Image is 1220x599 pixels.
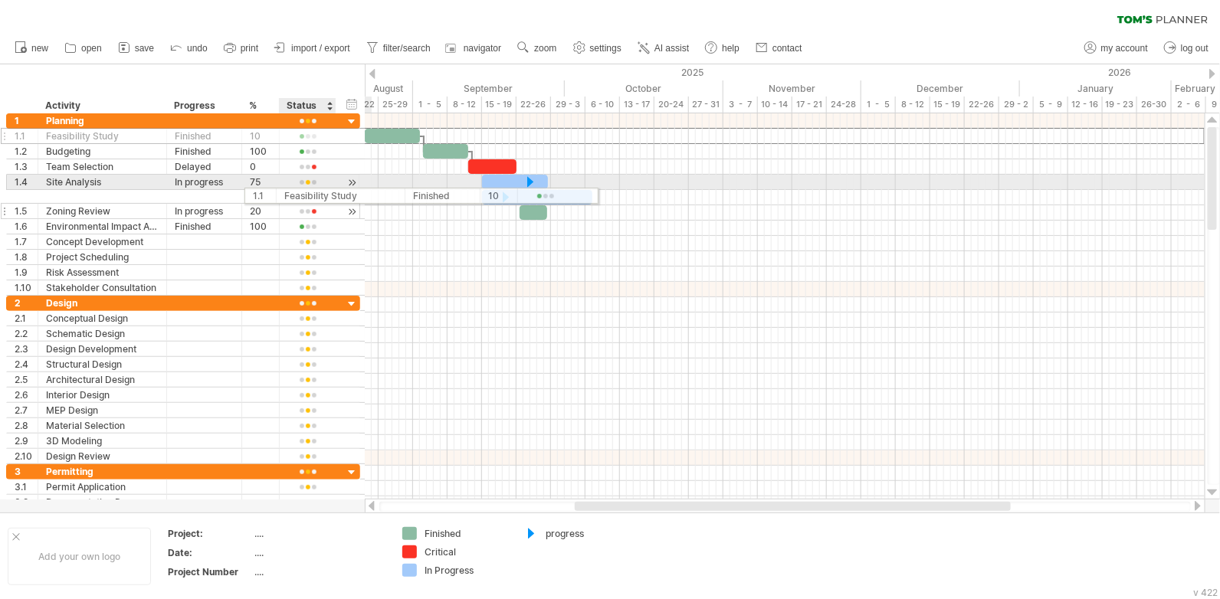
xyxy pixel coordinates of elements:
[513,38,561,58] a: zoom
[1172,97,1206,113] div: 2 - 6
[175,175,234,189] div: In progress
[1103,97,1137,113] div: 19 - 23
[654,43,689,54] span: AI assist
[15,449,38,463] div: 2.10
[1020,80,1172,97] div: January 2026
[551,97,585,113] div: 29 - 3
[413,97,448,113] div: 1 - 5
[287,98,327,113] div: Status
[362,38,435,58] a: filter/search
[250,204,271,218] div: 20
[250,219,271,234] div: 100
[15,403,38,417] div: 2.7
[425,564,508,577] div: In Progress
[175,204,234,218] div: In progress
[15,265,38,280] div: 1.9
[15,250,38,264] div: 1.8
[175,219,234,234] div: Finished
[827,97,861,113] div: 24-28
[250,144,271,159] div: 100
[15,388,38,402] div: 2.6
[15,418,38,433] div: 2.8
[250,175,271,189] div: 75
[15,296,38,310] div: 2
[46,464,159,479] div: Permitting
[255,546,384,559] div: ....
[1068,97,1103,113] div: 12 - 16
[723,97,758,113] div: 3 - 7
[31,43,48,54] span: new
[45,98,158,113] div: Activity
[175,159,234,174] div: Delayed
[175,144,234,159] div: Finished
[249,98,271,113] div: %
[291,43,350,54] span: import / export
[46,434,159,448] div: 3D Modeling
[81,43,102,54] span: open
[15,234,38,249] div: 1.7
[46,326,159,341] div: Schematic Design
[752,38,807,58] a: contact
[250,159,271,174] div: 0
[46,265,159,280] div: Risk Assessment
[723,80,861,97] div: November 2025
[166,38,212,58] a: undo
[46,311,159,326] div: Conceptual Design
[861,97,896,113] div: 1 - 5
[634,38,694,58] a: AI assist
[15,129,38,143] div: 1.1
[1101,43,1148,54] span: my account
[896,97,930,113] div: 8 - 12
[758,97,792,113] div: 10 - 14
[413,80,565,97] div: September 2025
[15,434,38,448] div: 2.9
[15,495,38,509] div: 3.2
[46,372,159,387] div: Architectural Design
[46,296,159,310] div: Design
[1193,587,1218,598] div: v 422
[1034,97,1068,113] div: 5 - 9
[425,545,508,558] div: Critical
[135,43,154,54] span: save
[114,38,159,58] a: save
[255,527,384,540] div: ....
[174,98,233,113] div: Progress
[15,326,38,341] div: 2.2
[46,219,159,234] div: Environmental Impact Assessment
[15,175,38,189] div: 1.4
[443,38,506,58] a: navigator
[250,129,271,143] div: 10
[930,97,965,113] div: 15 - 19
[15,342,38,356] div: 2.3
[383,43,431,54] span: filter/search
[620,97,654,113] div: 13 - 17
[168,546,252,559] div: Date:
[46,449,159,463] div: Design Review
[565,80,723,97] div: October 2025
[46,129,159,143] div: Feasibility Study
[46,418,159,433] div: Material Selection
[46,388,159,402] div: Interior Design
[546,527,629,540] div: progress
[1137,97,1172,113] div: 26-30
[689,97,723,113] div: 27 - 31
[965,97,999,113] div: 22-26
[46,250,159,264] div: Project Scheduling
[46,357,159,372] div: Structural Design
[46,159,159,174] div: Team Selection
[1160,38,1213,58] a: log out
[425,527,508,540] div: Finished
[379,97,413,113] div: 25-29
[534,43,556,54] span: zoom
[46,342,159,356] div: Design Development
[8,528,151,585] div: Add your own logo
[569,38,626,58] a: settings
[255,565,384,578] div: ....
[792,97,827,113] div: 17 - 21
[15,464,38,479] div: 3
[15,280,38,295] div: 1.10
[345,175,359,191] div: scroll to activity
[271,38,355,58] a: import / export
[241,43,258,54] span: print
[15,357,38,372] div: 2.4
